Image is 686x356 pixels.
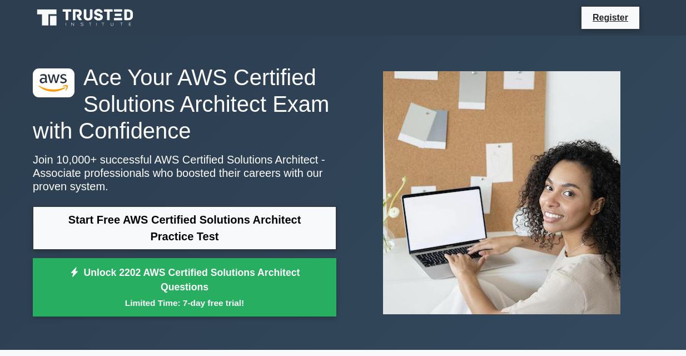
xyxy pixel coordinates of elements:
[33,206,336,250] a: Start Free AWS Certified Solutions Architect Practice Test
[47,296,322,309] small: Limited Time: 7-day free trial!
[586,11,635,24] a: Register
[33,258,336,317] a: Unlock 2202 AWS Certified Solutions Architect QuestionsLimited Time: 7-day free trial!
[33,64,336,144] h1: Ace Your AWS Certified Solutions Architect Exam with Confidence
[33,153,336,193] p: Join 10,000+ successful AWS Certified Solutions Architect - Associate professionals who boosted t...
